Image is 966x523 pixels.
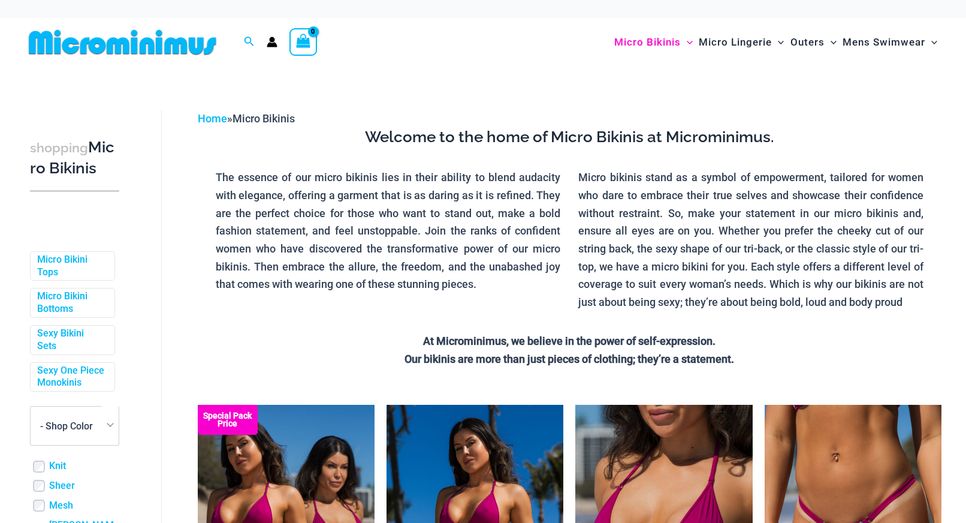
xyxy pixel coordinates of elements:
h3: Micro Bikinis [30,137,119,179]
span: Outers [790,27,825,58]
a: Micro Bikini Tops [37,254,105,279]
a: Micro Bikini Bottoms [37,290,105,315]
span: Menu Toggle [925,27,937,58]
nav: Site Navigation [609,22,942,62]
span: Menu Toggle [825,27,837,58]
a: Account icon link [267,37,277,47]
a: Sexy Bikini Sets [37,327,105,353]
b: Special Pack Price [198,412,258,428]
span: Micro Bikinis [614,27,681,58]
h3: Welcome to the home of Micro Bikinis at Microminimus. [207,127,932,148]
span: shopping [30,140,88,155]
a: Mens SwimwearMenu ToggleMenu Toggle [840,24,940,61]
a: Knit [49,460,66,473]
a: Micro BikinisMenu ToggleMenu Toggle [611,24,696,61]
strong: At Microminimus, we believe in the power of self-expression. [423,335,716,347]
a: Sexy One Piece Monokinis [37,365,105,390]
a: Micro LingerieMenu ToggleMenu Toggle [696,24,787,61]
img: MM SHOP LOGO FLAT [24,29,221,56]
span: - Shop Color [40,420,93,432]
a: Sheer [49,480,75,492]
span: Micro Bikinis [233,112,295,125]
a: Home [198,112,227,125]
span: Micro Lingerie [699,27,772,58]
span: Menu Toggle [772,27,784,58]
p: The essence of our micro bikinis lies in their ability to blend audacity with elegance, offering ... [216,169,561,293]
strong: Our bikinis are more than just pieces of clothing; they’re a statement. [404,353,734,365]
span: » [198,112,295,125]
span: - Shop Color [30,406,119,446]
span: - Shop Color [31,407,119,445]
span: Mens Swimwear [843,27,925,58]
a: OutersMenu ToggleMenu Toggle [787,24,840,61]
a: Mesh [49,500,73,512]
a: Search icon link [244,35,255,50]
p: Micro bikinis stand as a symbol of empowerment, tailored for women who dare to embrace their true... [578,169,923,311]
span: Menu Toggle [681,27,693,58]
a: View Shopping Cart, empty [289,28,317,56]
